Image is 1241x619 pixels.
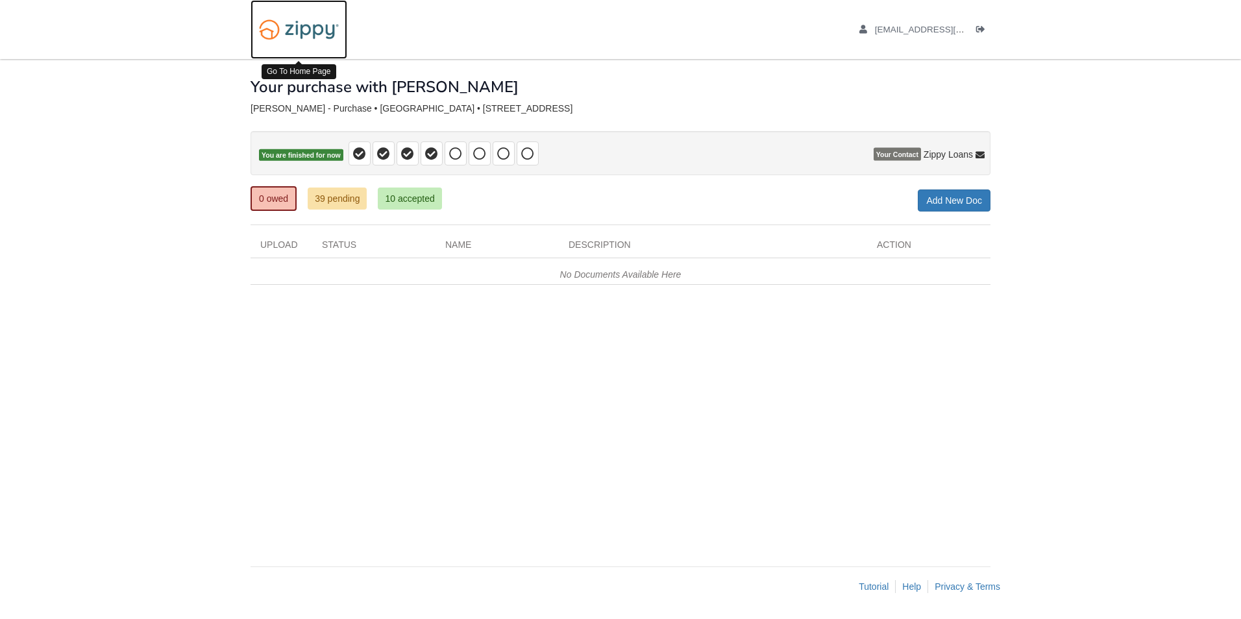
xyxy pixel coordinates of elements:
a: 10 accepted [378,188,441,210]
img: Logo [251,13,347,46]
div: Action [867,238,990,258]
div: Status [312,238,436,258]
a: Add New Doc [918,189,990,212]
span: You are finished for now [259,149,343,162]
a: Tutorial [859,581,889,592]
a: Help [902,581,921,592]
div: Description [559,238,867,258]
span: Zippy Loans [924,148,973,161]
a: 39 pending [308,188,367,210]
h1: Your purchase with [PERSON_NAME] [251,79,519,95]
a: 0 owed [251,186,297,211]
em: No Documents Available Here [560,269,682,280]
div: [PERSON_NAME] - Purchase • [GEOGRAPHIC_DATA] • [STREET_ADDRESS] [251,103,990,114]
a: Privacy & Terms [935,581,1000,592]
span: dsmith012698@gmail.com [875,25,1024,34]
a: Log out [976,25,990,38]
span: Your Contact [874,148,921,161]
div: Name [436,238,559,258]
div: Go To Home Page [262,64,336,79]
a: edit profile [859,25,1024,38]
div: Upload [251,238,312,258]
